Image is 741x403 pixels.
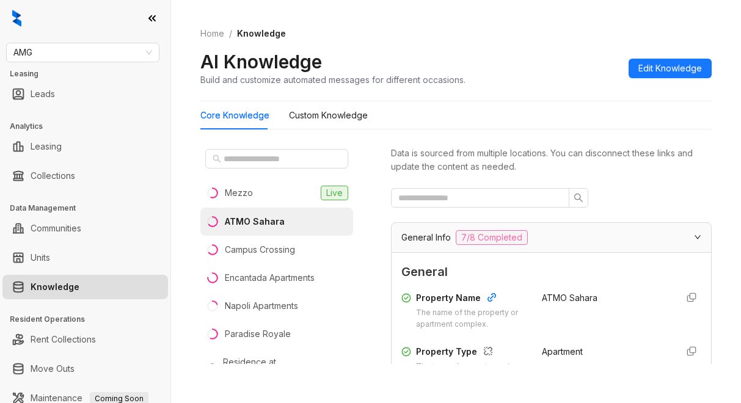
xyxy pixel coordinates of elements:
[416,361,527,396] div: The type of property, such as apartment, condo, or townhouse.
[401,263,701,281] span: General
[2,82,168,106] li: Leads
[225,271,315,285] div: Encantada Apartments
[225,243,295,256] div: Campus Crossing
[31,327,96,352] a: Rent Collections
[200,109,269,122] div: Core Knowledge
[31,357,75,381] a: Move Outs
[629,59,712,78] button: Edit Knowledge
[200,73,465,86] div: Build and customize automated messages for different occasions.
[2,327,168,352] li: Rent Collections
[416,345,527,361] div: Property Type
[31,216,81,241] a: Communities
[416,307,527,330] div: The name of the property or apartment complex.
[694,233,701,241] span: expanded
[638,62,702,75] span: Edit Knowledge
[200,50,322,73] h2: AI Knowledge
[225,186,253,200] div: Mezzo
[10,314,170,325] h3: Resident Operations
[31,164,75,188] a: Collections
[2,216,168,241] li: Communities
[10,68,170,79] h3: Leasing
[10,203,170,214] h3: Data Management
[574,193,583,203] span: search
[13,43,152,62] span: AMG
[391,147,712,173] div: Data is sourced from multiple locations. You can disconnect these links and update the content as...
[225,327,291,341] div: Paradise Royale
[225,215,285,228] div: ATMO Sahara
[401,231,451,244] span: General Info
[237,28,286,38] span: Knowledge
[542,346,583,357] span: Apartment
[31,245,50,270] a: Units
[2,164,168,188] li: Collections
[198,27,227,40] a: Home
[392,223,711,252] div: General Info7/8 Completed
[2,134,168,159] li: Leasing
[229,27,232,40] li: /
[2,275,168,299] li: Knowledge
[31,82,55,106] a: Leads
[31,134,62,159] a: Leasing
[213,154,221,163] span: search
[31,275,79,299] a: Knowledge
[10,121,170,132] h3: Analytics
[225,299,298,313] div: Napoli Apartments
[12,10,21,27] img: logo
[2,357,168,381] li: Move Outs
[416,291,527,307] div: Property Name
[2,245,168,270] li: Units
[321,186,348,200] span: Live
[542,292,597,303] span: ATMO Sahara
[289,109,368,122] div: Custom Knowledge
[456,230,528,245] span: 7/8 Completed
[223,355,348,382] div: Residence at [GEOGRAPHIC_DATA]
